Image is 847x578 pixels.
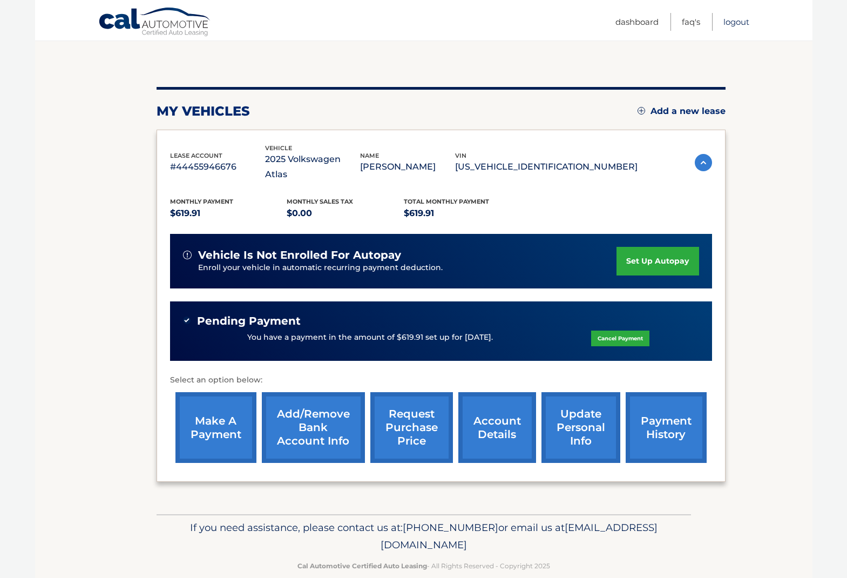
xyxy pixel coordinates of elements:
a: Cal Automotive [98,7,212,38]
span: Pending Payment [197,314,301,328]
span: vehicle is not enrolled for autopay [198,248,401,262]
a: set up autopay [616,247,699,275]
a: FAQ's [682,13,700,31]
p: $619.91 [404,206,521,221]
span: [PHONE_NUMBER] [403,521,498,534]
a: Dashboard [615,13,659,31]
img: check-green.svg [183,317,191,324]
a: Add a new lease [638,106,726,117]
img: add.svg [638,107,645,115]
p: [US_VEHICLE_IDENTIFICATION_NUMBER] [455,159,638,174]
p: $0.00 [287,206,404,221]
p: Enroll your vehicle in automatic recurring payment deduction. [198,262,617,274]
p: [PERSON_NAME] [360,159,455,174]
span: name [360,152,379,159]
span: lease account [170,152,222,159]
strong: Cal Automotive Certified Auto Leasing [297,562,427,570]
p: You have a payment in the amount of $619.91 set up for [DATE]. [247,332,493,344]
a: Add/Remove bank account info [262,392,365,463]
a: request purchase price [370,392,453,463]
span: vehicle [265,144,292,152]
span: Total Monthly Payment [404,198,489,205]
a: payment history [626,392,707,463]
a: Logout [723,13,749,31]
img: accordion-active.svg [695,154,712,171]
span: [EMAIL_ADDRESS][DOMAIN_NAME] [381,521,658,551]
span: Monthly sales Tax [287,198,353,205]
img: alert-white.svg [183,251,192,259]
p: - All Rights Reserved - Copyright 2025 [164,560,684,572]
span: Monthly Payment [170,198,233,205]
p: Select an option below: [170,374,712,387]
p: $619.91 [170,206,287,221]
p: #44455946676 [170,159,265,174]
a: Cancel Payment [591,331,649,346]
a: update personal info [541,392,620,463]
p: If you need assistance, please contact us at: or email us at [164,519,684,554]
a: make a payment [175,392,256,463]
span: vin [455,152,466,159]
p: 2025 Volkswagen Atlas [265,152,360,182]
a: account details [458,392,536,463]
h2: my vehicles [157,103,250,119]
